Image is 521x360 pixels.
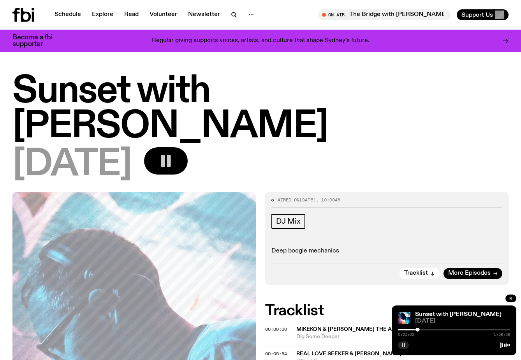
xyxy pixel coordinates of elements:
[265,326,287,332] span: 00:00:00
[145,9,182,20] a: Volunteer
[461,11,493,18] span: Support Us
[415,318,510,324] span: [DATE]
[12,34,62,48] h3: Become a fbi supporter
[400,268,440,279] button: Tracklist
[265,304,509,318] h2: Tracklist
[120,9,143,20] a: Read
[318,9,451,20] button: On AirThe Bridge with [PERSON_NAME]
[457,9,509,20] button: Support Us
[265,351,287,357] span: 00:05:54
[444,268,502,279] a: More Episodes
[398,312,410,324] img: Simon Caldwell stands side on, looking downwards. He has headphones on. Behind him is a brightly ...
[152,37,370,44] p: Regular giving supports voices, artists, and culture that shape Sydney’s future.
[404,270,428,276] span: Tracklist
[296,326,416,332] span: Mikekon & [PERSON_NAME] The Aquarius
[415,311,502,318] a: Sunset with [PERSON_NAME]
[296,351,401,356] span: Real Love Seeker & [PERSON_NAME]
[299,197,316,203] span: [DATE]
[87,9,118,20] a: Explore
[271,214,305,229] a: DJ Mix
[316,197,340,203] span: , 10:00am
[276,217,301,226] span: DJ Mix
[398,333,414,337] span: 0:21:02
[278,197,299,203] span: Aired on
[183,9,225,20] a: Newsletter
[50,9,86,20] a: Schedule
[271,247,502,255] p: Deep boogie mechanics.
[494,333,510,337] span: 1:59:58
[448,270,491,276] span: More Episodes
[265,352,287,356] button: 00:05:54
[265,327,287,332] button: 00:00:00
[12,147,132,182] span: [DATE]
[12,74,509,144] h1: Sunset with [PERSON_NAME]
[296,333,440,341] span: Dig Some Deeper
